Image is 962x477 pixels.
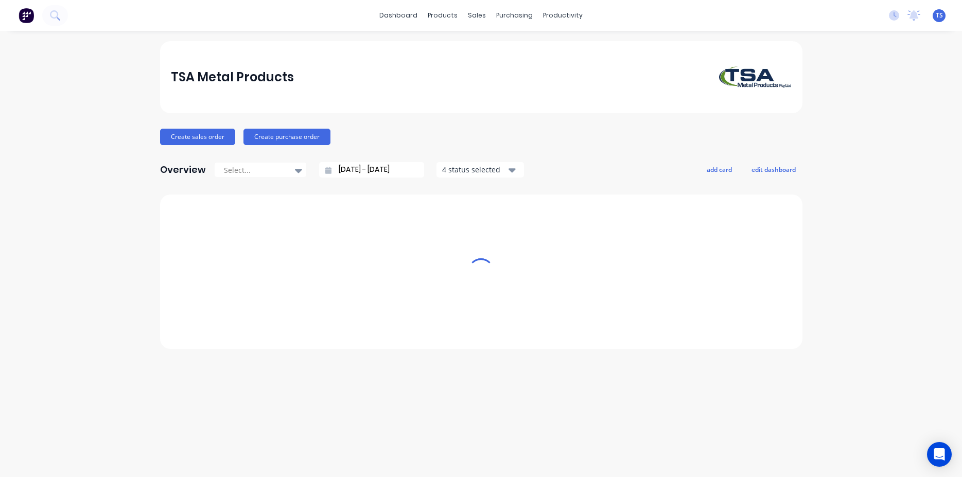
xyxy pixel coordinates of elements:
div: products [423,8,463,23]
button: Create purchase order [243,129,330,145]
a: dashboard [374,8,423,23]
button: add card [700,163,739,176]
span: TS [936,11,943,20]
div: productivity [538,8,588,23]
button: 4 status selected [436,162,524,178]
button: edit dashboard [745,163,802,176]
button: Create sales order [160,129,235,145]
div: TSA Metal Products [171,67,294,87]
img: Factory [19,8,34,23]
div: Open Intercom Messenger [927,442,952,467]
img: TSA Metal Products [719,66,791,88]
div: 4 status selected [442,164,507,175]
div: purchasing [491,8,538,23]
div: Overview [160,160,206,180]
div: sales [463,8,491,23]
